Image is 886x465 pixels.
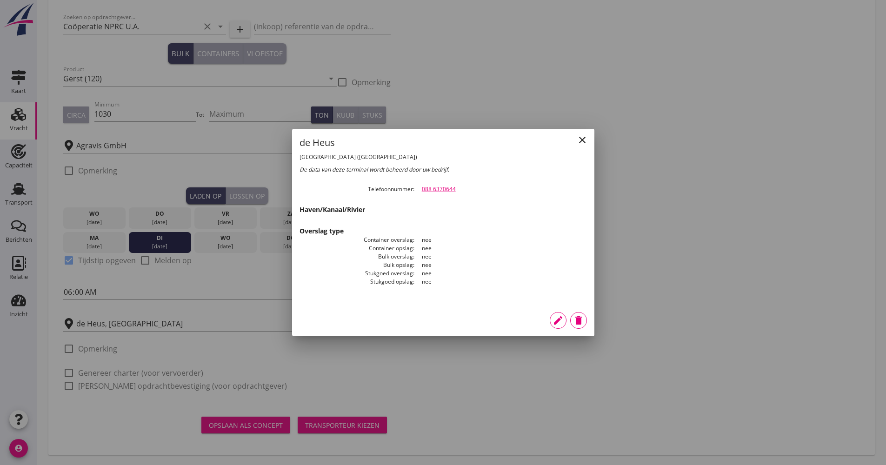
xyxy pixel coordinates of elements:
dt: Telefoonnummer [300,185,414,193]
dt: Stukgoed overslag [300,269,414,278]
div: De data van deze terminal wordt beheerd door uw bedrijf. [300,166,587,174]
i: delete [573,315,584,326]
h2: [GEOGRAPHIC_DATA] ([GEOGRAPHIC_DATA]) [300,153,443,161]
dd: nee [414,269,587,278]
dd: nee [414,236,587,244]
dt: Bulk overslag [300,252,414,261]
dd: nee [414,252,587,261]
dt: Stukgoed opslag [300,278,414,286]
h3: Overslag type [300,226,587,236]
dd: nee [414,261,587,269]
i: edit [553,315,564,326]
h3: Haven/Kanaal/Rivier [300,205,587,214]
i: close [577,134,588,146]
dt: Bulk opslag [300,261,414,269]
h1: de Heus [300,136,443,149]
dt: Container opslag [300,244,414,252]
dd: nee [414,278,587,286]
dt: Container overslag [300,236,414,244]
a: 088 6370644 [422,185,456,193]
dd: nee [414,244,587,252]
